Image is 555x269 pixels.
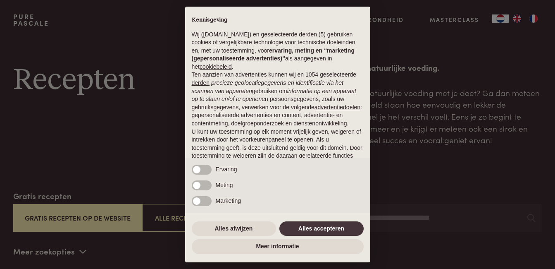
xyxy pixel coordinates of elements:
h2: Kennisgeving [192,17,364,24]
button: Alles afwijzen [192,221,276,236]
span: Meting [216,182,233,188]
button: derden [192,79,210,87]
em: precieze geolocatiegegevens en identificatie via het scannen van apparaten [192,79,343,94]
em: informatie op een apparaat op te slaan en/of te openen [192,88,357,103]
span: Marketing [216,197,241,204]
p: U kunt uw toestemming op elk moment vrijelijk geven, weigeren of intrekken door het voorkeurenpan... [192,128,364,168]
p: Ten aanzien van advertenties kunnen wij en 1054 geselecteerde gebruiken om en persoonsgegevens, z... [192,71,364,127]
strong: ervaring, meting en “marketing (gepersonaliseerde advertenties)” [192,47,355,62]
button: advertentiedoelen [314,103,360,112]
span: Ervaring [216,166,237,173]
a: cookiebeleid [200,63,232,70]
button: Alles accepteren [279,221,364,236]
p: Wij ([DOMAIN_NAME]) en geselecteerde derden (5) gebruiken cookies of vergelijkbare technologie vo... [192,31,364,71]
button: Meer informatie [192,239,364,254]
